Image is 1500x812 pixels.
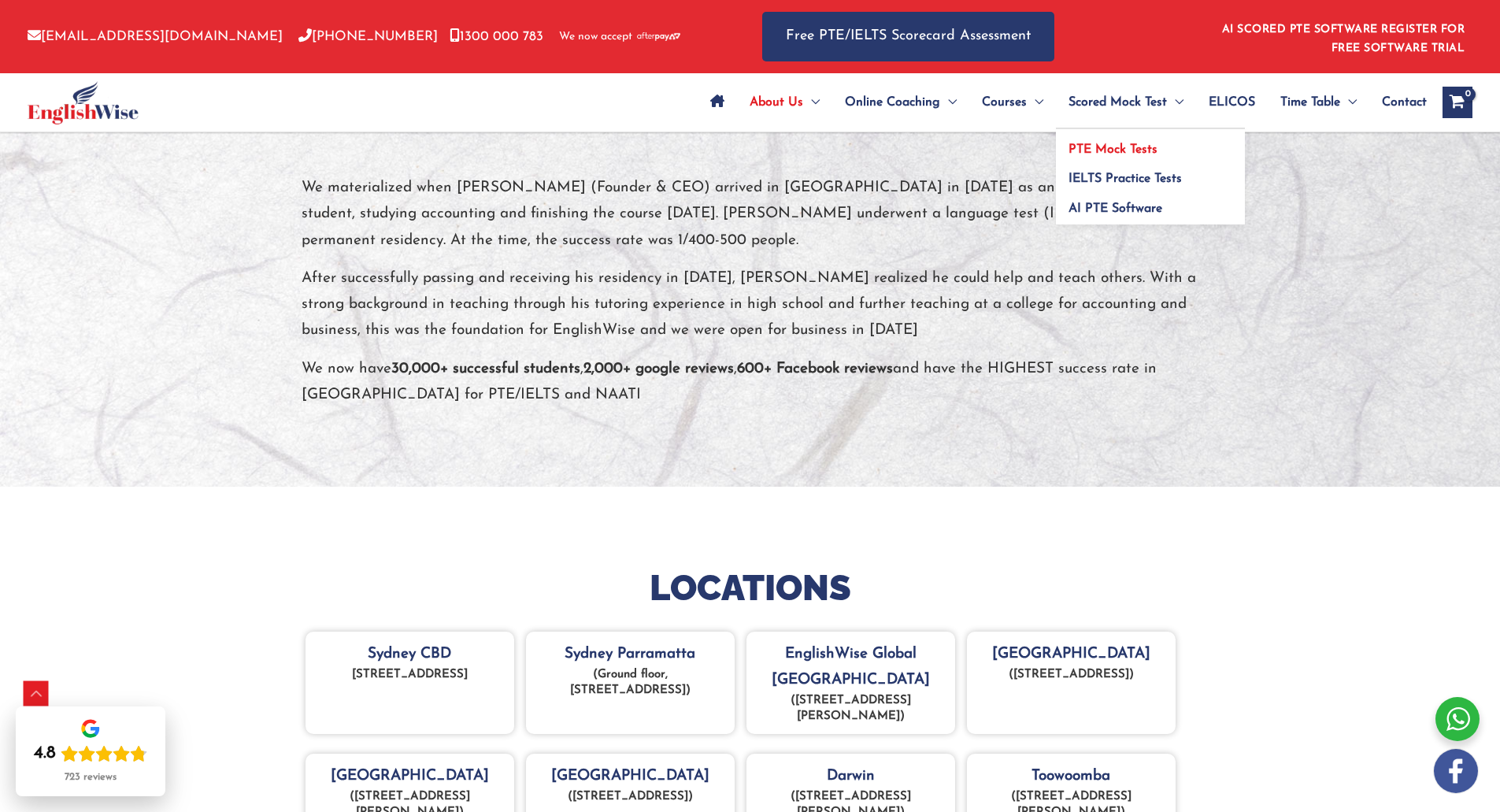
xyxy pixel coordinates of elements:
span: Menu Toggle [803,75,820,130]
a: AI SCORED PTE SOFTWARE REGISTER FOR FREE SOFTWARE TRIAL [1222,24,1465,54]
span: Menu Toggle [1340,75,1357,130]
p: ([STREET_ADDRESS]) [534,789,727,805]
a: Online CoachingMenu Toggle [832,75,969,130]
strong: 2,000+ google reviews [583,362,734,376]
a: IELTS Practice Tests [1056,159,1245,189]
aside: Header Widget 1 [1213,11,1472,62]
a: PTE Mock Tests [1056,129,1245,159]
img: white-facebook.png [1434,749,1478,793]
span: AI PTE Software [1069,202,1162,215]
p: ([STREET_ADDRESS]) [975,667,1168,683]
a: Scored Mock TestMenu Toggle [1056,75,1196,130]
span: Menu Toggle [1027,75,1043,130]
div: Sydney Parramatta [526,632,735,735]
a: Free PTE/IELTS Scorecard Assessment [762,12,1054,61]
span: Time Table [1280,75,1340,130]
strong: 30,000+ successful students [391,362,580,376]
p: [STREET_ADDRESS] [313,667,506,683]
a: [EMAIL_ADDRESS][DOMAIN_NAME] [28,30,283,43]
div: Rating: 4.8 out of 5 [34,743,147,765]
p: (Ground floor, [STREET_ADDRESS]) [534,667,727,699]
a: [PHONE_NUMBER] [298,30,438,43]
span: We now accept [559,29,632,45]
span: ELICOS [1209,75,1255,130]
a: Contact [1369,75,1427,130]
a: CoursesMenu Toggle [969,75,1056,130]
strong: 600+ Facebook reviews [737,362,893,376]
span: PTE Mock Tests [1069,143,1157,156]
span: Courses [982,75,1027,130]
span: About Us [750,75,803,130]
img: cropped-ew-logo [28,81,139,124]
strong: LOCATIONS [650,567,851,609]
span: Online Coaching [845,75,940,130]
span: Contact [1382,75,1427,130]
a: AI PTE Software [1056,188,1245,224]
div: 4.8 [34,743,56,765]
p: After successfully passing and receiving his residency in [DATE], [PERSON_NAME] realized he could... [302,265,1199,344]
p: We now have , , and have the HIGHEST success rate in [GEOGRAPHIC_DATA] for PTE/IELTS and NAATI [302,356,1199,409]
img: Afterpay-Logo [637,32,680,41]
span: Menu Toggle [1167,75,1183,130]
span: Menu Toggle [940,75,957,130]
a: ELICOS [1196,75,1268,130]
div: 723 reviews [65,771,117,784]
p: ([STREET_ADDRESS][PERSON_NAME]) [754,693,947,725]
a: Time TableMenu Toggle [1268,75,1369,130]
a: View Shopping Cart, empty [1443,87,1472,118]
span: Scored Mock Test [1069,75,1167,130]
nav: Site Navigation: Main Menu [698,75,1427,130]
a: 1300 000 783 [450,30,543,43]
div: [GEOGRAPHIC_DATA] [967,632,1176,735]
p: We materialized when [PERSON_NAME] (Founder & CEO) arrived in [GEOGRAPHIC_DATA] in [DATE] as an i... [302,175,1199,254]
div: Sydney CBD [306,632,514,735]
span: IELTS Practice Tests [1069,172,1182,185]
a: About UsMenu Toggle [737,75,832,130]
div: EnglishWise Global [GEOGRAPHIC_DATA] [746,632,955,735]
